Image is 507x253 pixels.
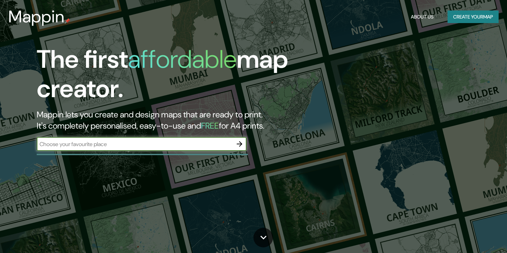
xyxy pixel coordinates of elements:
button: Create yourmap [448,10,499,23]
input: Choose your favourite place [37,140,233,148]
h1: The first map creator. [37,45,290,109]
h3: Mappin [8,7,65,27]
button: About Us [408,10,436,23]
h5: FREE [201,120,219,131]
img: mappin-pin [65,18,70,24]
h1: affordable [128,43,237,75]
h2: Mappin lets you create and design maps that are ready to print. It's completely personalised, eas... [37,109,290,131]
